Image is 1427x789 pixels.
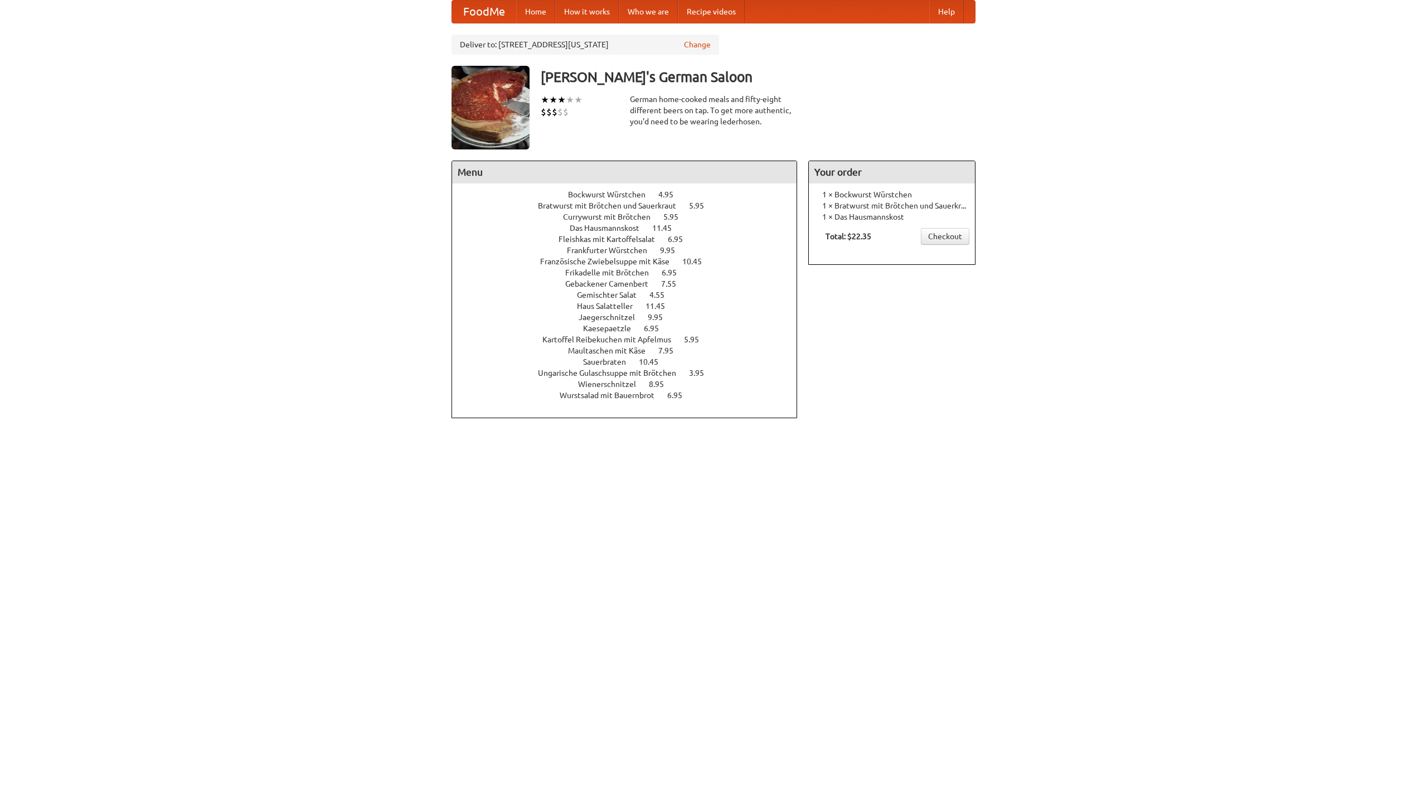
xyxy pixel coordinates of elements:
span: 11.45 [645,302,676,311]
a: Change [684,39,711,50]
span: Jaegerschnitzel [579,313,646,322]
a: Help [929,1,964,23]
span: Frankfurter Würstchen [567,246,658,255]
span: 10.45 [682,257,713,266]
a: Home [516,1,555,23]
span: 11.45 [652,224,683,233]
span: 6.95 [644,324,670,333]
span: Wurstsalad mit Bauernbrot [560,391,666,400]
a: Das Hausmannskost 11.45 [570,224,692,233]
a: Frankfurter Würstchen 9.95 [567,246,696,255]
a: Who we are [619,1,678,23]
span: 6.95 [668,235,694,244]
span: 5.95 [663,212,690,221]
span: Gemischter Salat [577,291,648,299]
a: Bockwurst Würstchen 4.95 [568,190,694,199]
span: 5.95 [689,201,715,210]
span: Wienerschnitzel [578,380,647,389]
span: Frikadelle mit Brötchen [565,268,660,277]
li: $ [546,106,552,118]
a: Bratwurst mit Brötchen und Sauerkraut 5.95 [538,201,725,210]
a: How it works [555,1,619,23]
a: FoodMe [452,1,516,23]
a: Französische Zwiebelsuppe mit Käse 10.45 [540,257,722,266]
a: Haus Salatteller 11.45 [577,302,686,311]
a: Wienerschnitzel 8.95 [578,380,685,389]
span: 7.95 [658,346,685,355]
li: 1 × Bockwurst Würstchen [814,189,969,200]
a: Gemischter Salat 4.55 [577,291,685,299]
a: Gebackener Camenbert 7.55 [565,279,697,288]
span: 10.45 [639,357,669,366]
li: 1 × Das Hausmannskost [814,211,969,222]
li: $ [541,106,546,118]
span: Kartoffel Reibekuchen mit Apfelmus [542,335,682,344]
li: ★ [557,94,566,106]
span: Gebackener Camenbert [565,279,659,288]
div: German home-cooked meals and fifty-eight different beers on tap. To get more authentic, you'd nee... [630,94,797,127]
span: 9.95 [648,313,674,322]
a: Fleishkas mit Kartoffelsalat 6.95 [559,235,703,244]
li: ★ [549,94,557,106]
span: Bockwurst Würstchen [568,190,657,199]
span: 4.95 [658,190,685,199]
li: ★ [541,94,549,106]
span: 9.95 [660,246,686,255]
h3: [PERSON_NAME]'s German Saloon [541,66,975,88]
span: Kaesepaetzle [583,324,642,333]
span: 6.95 [667,391,693,400]
div: Deliver to: [STREET_ADDRESS][US_STATE] [452,35,719,55]
a: Jaegerschnitzel 9.95 [579,313,683,322]
span: 8.95 [649,380,675,389]
li: $ [557,106,563,118]
span: Ungarische Gulaschsuppe mit Brötchen [538,369,687,377]
a: Recipe videos [678,1,745,23]
span: Bratwurst mit Brötchen und Sauerkraut [538,201,687,210]
span: Sauerbraten [583,357,637,366]
b: Total: $22.35 [826,232,871,241]
li: $ [552,106,557,118]
a: Maultaschen mit Käse 7.95 [568,346,694,355]
span: 7.55 [661,279,687,288]
a: Checkout [921,228,969,245]
span: Currywurst mit Brötchen [563,212,662,221]
span: 5.95 [684,335,710,344]
li: 1 × Bratwurst mit Brötchen und Sauerkraut [814,200,969,211]
a: Ungarische Gulaschsuppe mit Brötchen 3.95 [538,369,725,377]
h4: Your order [809,161,975,183]
span: Das Hausmannskost [570,224,651,233]
img: angular.jpg [452,66,530,149]
span: 4.55 [649,291,676,299]
span: 3.95 [689,369,715,377]
span: Maultaschen mit Käse [568,346,657,355]
span: Fleishkas mit Kartoffelsalat [559,235,666,244]
li: $ [563,106,569,118]
h4: Menu [452,161,797,183]
span: Französische Zwiebelsuppe mit Käse [540,257,681,266]
li: ★ [574,94,583,106]
a: Kaesepaetzle 6.95 [583,324,679,333]
li: ★ [566,94,574,106]
a: Frikadelle mit Brötchen 6.95 [565,268,697,277]
a: Wurstsalad mit Bauernbrot 6.95 [560,391,703,400]
span: Haus Salatteller [577,302,644,311]
span: 6.95 [662,268,688,277]
a: Currywurst mit Brötchen 5.95 [563,212,699,221]
a: Sauerbraten 10.45 [583,357,679,366]
a: Kartoffel Reibekuchen mit Apfelmus 5.95 [542,335,720,344]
